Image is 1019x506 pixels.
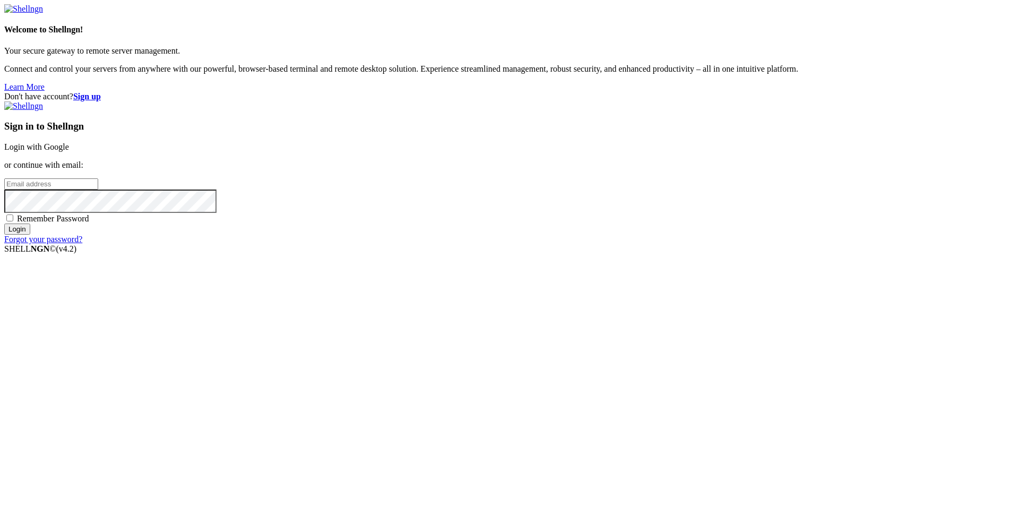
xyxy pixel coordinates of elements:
a: Forgot your password? [4,235,82,244]
b: NGN [31,244,50,253]
h4: Welcome to Shellngn! [4,25,1015,35]
input: Email address [4,178,98,190]
span: Remember Password [17,214,89,223]
div: Don't have account? [4,92,1015,101]
a: Learn More [4,82,45,91]
p: Your secure gateway to remote server management. [4,46,1015,56]
h3: Sign in to Shellngn [4,121,1015,132]
a: Sign up [73,92,101,101]
span: SHELL © [4,244,76,253]
p: Connect and control your servers from anywhere with our powerful, browser-based terminal and remo... [4,64,1015,74]
span: 4.2.0 [56,244,77,253]
input: Remember Password [6,215,13,221]
a: Login with Google [4,142,69,151]
input: Login [4,224,30,235]
p: or continue with email: [4,160,1015,170]
img: Shellngn [4,4,43,14]
img: Shellngn [4,101,43,111]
